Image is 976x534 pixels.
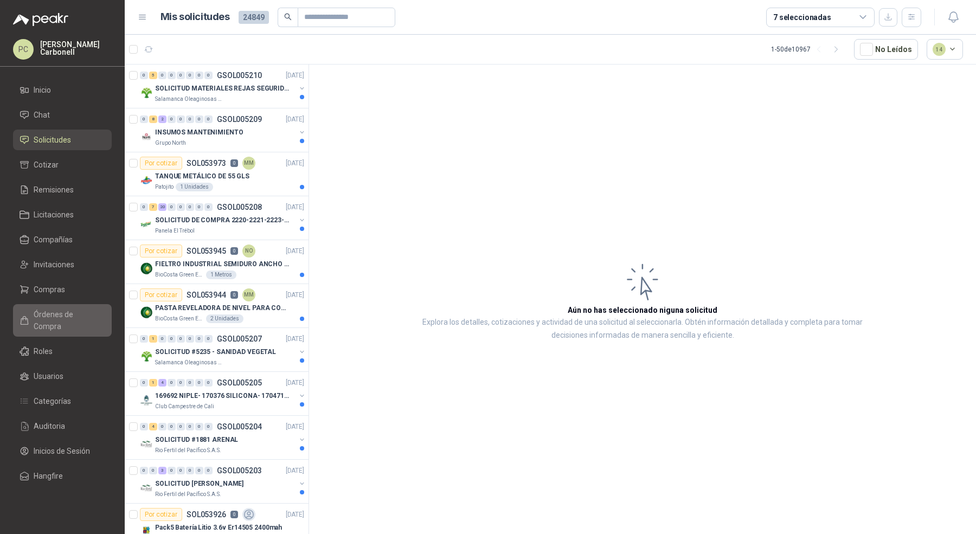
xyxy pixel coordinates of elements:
[140,69,306,104] a: 0 5 0 0 0 0 0 0 GSOL005210[DATE] Company LogoSOLICITUD MATERIALES REJAS SEGURIDAD - OFICINASalama...
[217,72,262,79] p: GSOL005210
[286,202,304,213] p: [DATE]
[158,379,166,387] div: 4
[286,158,304,169] p: [DATE]
[13,229,112,250] a: Compañías
[195,72,203,79] div: 0
[13,304,112,337] a: Órdenes de Compra
[204,115,213,123] div: 0
[186,423,194,430] div: 0
[217,379,262,387] p: GSOL005205
[13,391,112,411] a: Categorías
[158,72,166,79] div: 0
[140,113,306,147] a: 0 8 2 0 0 0 0 0 GSOL005209[DATE] Company LogoINSUMOS MANTENIMIENTOGrupo North
[286,334,304,344] p: [DATE]
[140,130,153,143] img: Company Logo
[286,466,304,476] p: [DATE]
[13,204,112,225] a: Licitaciones
[13,105,112,125] a: Chat
[13,179,112,200] a: Remisiones
[140,394,153,407] img: Company Logo
[186,467,194,474] div: 0
[149,467,157,474] div: 0
[125,284,309,328] a: Por cotizarSOL0539440MM[DATE] Company LogoPASTA REVELADORA DE NIVEL PARA COMBUSTIBLES/ACEITES DE ...
[217,203,262,211] p: GSOL005208
[40,41,112,56] p: [PERSON_NAME] Carbonell
[160,9,230,25] h1: Mis solicitudes
[140,481,153,494] img: Company Logo
[13,366,112,387] a: Usuarios
[286,510,304,520] p: [DATE]
[177,423,185,430] div: 0
[140,376,306,411] a: 0 1 4 0 0 0 0 0 GSOL005205[DATE] Company Logo169692 NIPLE- 170376 SILICONA- 170471 VALVULA REGClu...
[195,379,203,387] div: 0
[155,358,223,367] p: Salamanca Oleaginosas SAS
[230,291,238,299] p: 0
[168,379,176,387] div: 0
[155,95,223,104] p: Salamanca Oleaginosas SAS
[286,378,304,388] p: [DATE]
[177,467,185,474] div: 0
[158,335,166,343] div: 0
[187,291,226,299] p: SOL053944
[34,84,51,96] span: Inicio
[242,157,255,170] div: MM
[155,303,290,313] p: PASTA REVELADORA DE NIVEL PARA COMBUSTIBLES/ACEITES DE COLOR ROSADA marca kolor kut
[177,203,185,211] div: 0
[34,159,59,171] span: Cotizar
[140,115,148,123] div: 0
[149,423,157,430] div: 4
[34,370,63,382] span: Usuarios
[286,246,304,256] p: [DATE]
[155,402,214,411] p: Club Campestre de Cali
[13,416,112,436] a: Auditoria
[155,171,249,182] p: TANQUE METÁLICO DE 55 GLS
[230,159,238,167] p: 0
[854,39,918,60] button: No Leídos
[155,490,221,499] p: Rio Fertil del Pacífico S.A.S.
[204,72,213,79] div: 0
[168,115,176,123] div: 0
[217,115,262,123] p: GSOL005209
[34,259,74,271] span: Invitaciones
[168,72,176,79] div: 0
[195,335,203,343] div: 0
[140,72,148,79] div: 0
[773,11,831,23] div: 7 seleccionadas
[155,139,186,147] p: Grupo North
[13,130,112,150] a: Solicitudes
[155,347,276,357] p: SOLICITUD #5235 - SANIDAD VEGETAL
[186,335,194,343] div: 0
[125,152,309,196] a: Por cotizarSOL0539730MM[DATE] Company LogoTANQUE METÁLICO DE 55 GLSPatojito1 Unidades
[155,183,174,191] p: Patojito
[158,203,166,211] div: 20
[34,184,74,196] span: Remisiones
[13,254,112,275] a: Invitaciones
[155,523,282,533] p: Pack5 Batería Litio 3.6v Er14505 2400mah
[34,345,53,357] span: Roles
[155,259,290,269] p: FIELTRO INDUSTRIAL SEMIDURO ANCHO 25 MM
[149,379,157,387] div: 1
[186,115,194,123] div: 0
[187,247,226,255] p: SOL053945
[204,335,213,343] div: 0
[155,127,243,138] p: INSUMOS MANTENIMIENTO
[158,423,166,430] div: 0
[140,201,306,235] a: 0 7 20 0 0 0 0 0 GSOL005208[DATE] Company LogoSOLICITUD DE COMPRA 2220-2221-2223-2224Panela El Tr...
[217,335,262,343] p: GSOL005207
[155,314,204,323] p: BioCosta Green Energy S.A.S
[177,379,185,387] div: 0
[177,72,185,79] div: 0
[286,290,304,300] p: [DATE]
[771,41,845,58] div: 1 - 50 de 10967
[13,279,112,300] a: Compras
[195,115,203,123] div: 0
[140,174,153,187] img: Company Logo
[149,335,157,343] div: 1
[13,441,112,461] a: Inicios de Sesión
[140,332,306,367] a: 0 1 0 0 0 0 0 0 GSOL005207[DATE] Company LogoSOLICITUD #5235 - SANIDAD VEGETALSalamanca Oleaginos...
[34,395,71,407] span: Categorías
[155,446,221,455] p: Rio Fertil del Pacífico S.A.S.
[204,423,213,430] div: 0
[34,209,74,221] span: Licitaciones
[168,203,176,211] div: 0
